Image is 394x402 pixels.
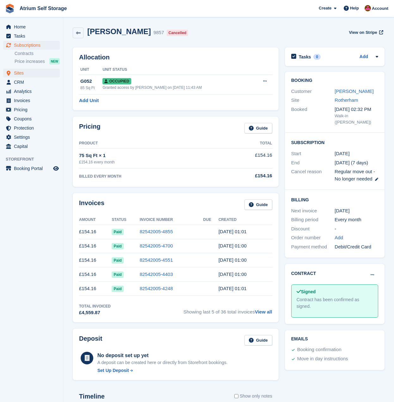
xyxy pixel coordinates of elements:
a: menu [3,69,60,77]
span: Regular move out - No longer needed [335,169,375,181]
a: menu [3,164,60,173]
img: Mark Rhodes [365,5,371,11]
th: Invoice Number [140,215,203,225]
h2: Timeline [79,393,105,400]
th: Total [217,138,272,149]
a: 82542005-4551 [140,257,173,263]
h2: [PERSON_NAME] [87,27,151,36]
h2: Emails [291,337,378,342]
a: menu [3,114,60,123]
span: Price increases [15,58,45,64]
a: View all [255,309,272,314]
a: menu [3,105,60,114]
td: £154.16 [217,148,272,168]
span: Paid [112,286,123,292]
span: Sites [14,69,52,77]
span: [DATE] (7 days) [335,160,368,165]
div: G052 [80,78,102,85]
span: Paid [112,257,123,264]
div: Granted access by [PERSON_NAME] on [DATE] 11:43 AM [102,85,252,90]
a: [PERSON_NAME] [335,88,373,94]
div: Every month [335,216,378,223]
span: Paid [112,229,123,235]
span: Analytics [14,87,52,96]
a: menu [3,32,60,40]
div: Booked [291,106,335,125]
span: Invoices [14,96,52,105]
th: Amount [79,215,112,225]
span: Settings [14,133,52,142]
div: Site [291,97,335,104]
time: 2025-06-11 00:00:21 UTC [219,257,247,263]
time: 2022-10-11 00:00:00 UTC [335,150,349,157]
td: £154.16 [79,253,112,267]
time: 2025-05-11 00:00:56 UTC [219,271,247,277]
h2: Allocation [79,54,272,61]
th: Created [219,215,272,225]
h2: Subscription [291,139,378,145]
a: 82542005-4403 [140,271,173,277]
h2: Invoices [79,199,104,210]
th: Unit Status [102,65,252,75]
a: menu [3,41,60,50]
a: View on Stripe [346,27,385,38]
div: Payment method [291,243,335,251]
a: Add [335,234,343,241]
a: Rotherham [335,97,358,103]
time: 2025-08-11 00:01:13 UTC [219,229,247,234]
div: Contract has been confirmed as signed. [297,296,373,310]
a: menu [3,142,60,151]
input: Show only notes [234,393,238,399]
label: Show only notes [234,393,272,399]
a: menu [3,96,60,105]
div: 85 Sq Ft [80,85,102,91]
div: - [335,225,378,233]
a: Contracts [15,51,60,57]
a: Guide [244,335,272,345]
span: Subscriptions [14,41,52,50]
h2: Booking [291,78,378,83]
span: Tasks [14,32,52,40]
img: stora-icon-8386f47178a22dfd0bd8f6a31ec36ba5ce8667c1dd55bd0f319d3a0aa187defe.svg [5,4,15,13]
span: Help [350,5,359,11]
span: Home [14,22,52,31]
a: menu [3,87,60,96]
div: [DATE] [335,207,378,215]
div: Next invoice [291,207,335,215]
a: Set Up Deposit [97,367,228,374]
a: Atrium Self Storage [17,3,69,14]
div: Cancelled [167,30,188,36]
span: Account [372,5,388,12]
span: Storefront [6,156,63,162]
h2: Pricing [79,123,101,133]
a: Add [360,53,368,61]
span: Showing last 5 of 36 total invoices [183,303,272,316]
div: 75 Sq Ft × 1 [79,152,217,159]
div: £154.16 [217,172,272,180]
div: Signed [297,289,373,295]
span: Occupied [102,78,131,84]
a: Guide [244,199,272,210]
td: £154.16 [79,239,112,253]
a: menu [3,124,60,132]
h2: Billing [291,196,378,203]
span: Coupons [14,114,52,123]
div: Move in day instructions [297,355,348,363]
td: £154.16 [79,225,112,239]
td: £154.16 [79,282,112,296]
div: No deposit set up yet [97,352,228,359]
div: 0 [313,54,321,60]
div: £4,559.87 [79,309,111,316]
div: Cancel reason [291,168,335,182]
time: 2025-07-11 00:00:07 UTC [219,243,247,248]
h2: Tasks [299,54,311,60]
div: Billing period [291,216,335,223]
span: Capital [14,142,52,151]
a: Preview store [52,165,60,172]
div: Start [291,150,335,157]
th: Unit [79,65,102,75]
h2: Contract [291,270,316,277]
time: 2025-04-11 00:01:42 UTC [219,286,247,291]
div: Set Up Deposit [97,367,129,374]
th: Due [203,215,219,225]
